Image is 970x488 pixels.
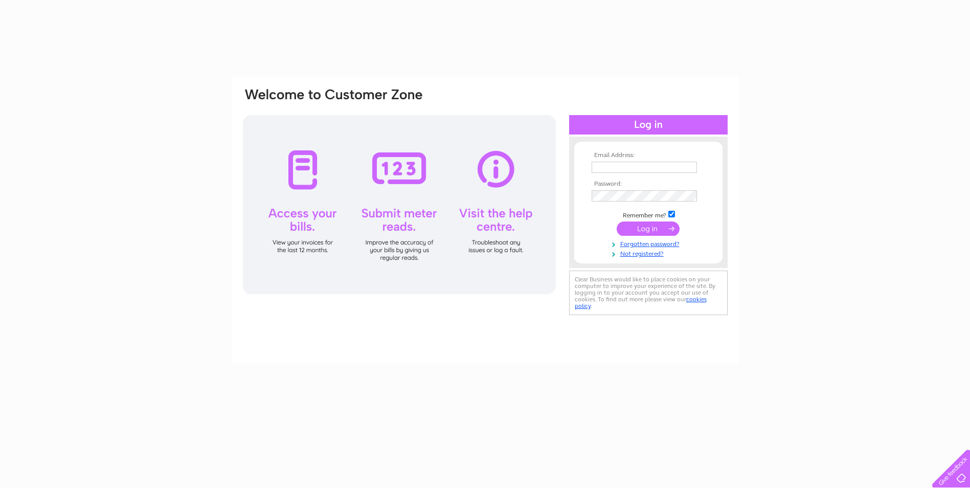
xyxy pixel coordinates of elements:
[617,221,680,236] input: Submit
[575,296,707,309] a: cookies policy
[592,238,708,248] a: Forgotten password?
[589,152,708,159] th: Email Address:
[589,209,708,219] td: Remember me?
[592,248,708,258] a: Not registered?
[589,181,708,188] th: Password:
[569,271,728,315] div: Clear Business would like to place cookies on your computer to improve your experience of the sit...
